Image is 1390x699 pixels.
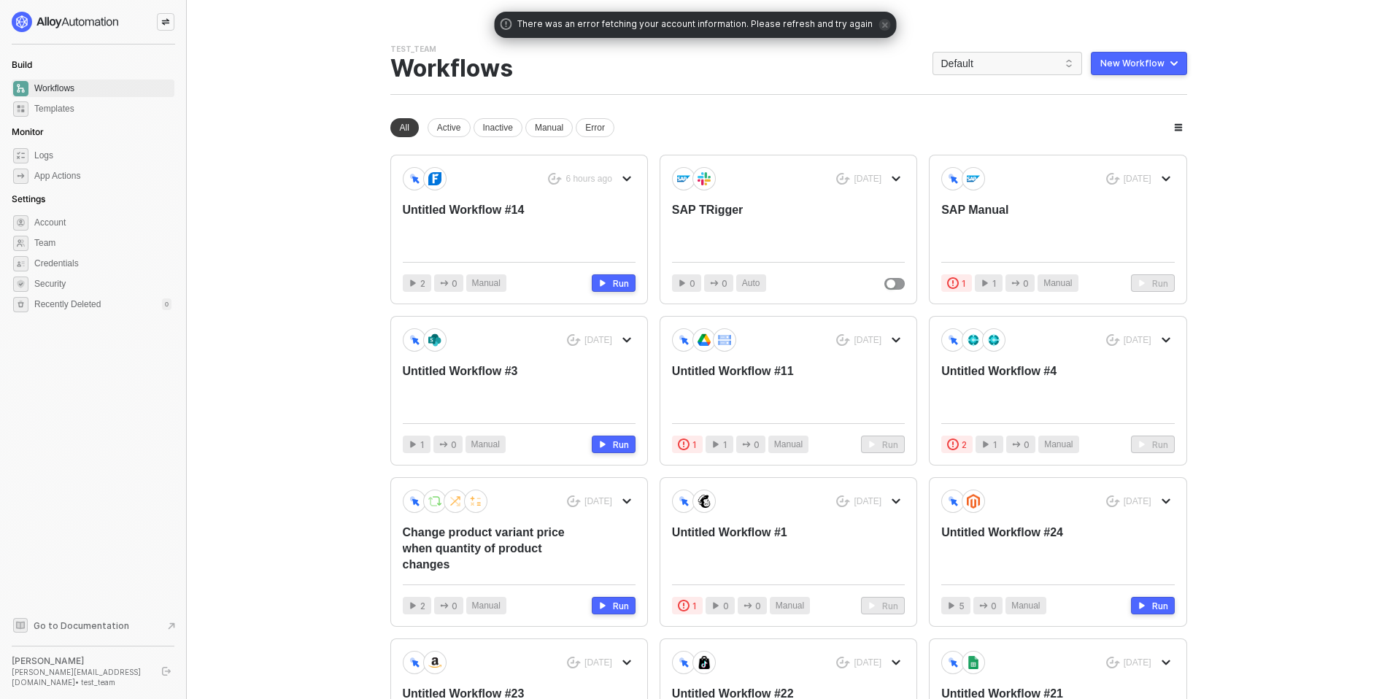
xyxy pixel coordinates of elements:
span: icon-arrow-down [1162,658,1170,667]
div: [DATE] [584,657,612,669]
div: [DATE] [854,334,881,347]
img: icon [428,495,441,508]
span: icon-arrow-down [1162,336,1170,344]
img: icon [946,333,960,346]
img: icon [698,333,711,347]
span: icon-success-page [1106,495,1120,508]
span: 0 [1024,438,1030,452]
span: 2 [420,277,425,290]
button: Run [1131,597,1175,614]
span: Team [34,234,171,252]
span: icon-app-actions [1012,440,1021,449]
span: 0 [690,277,695,290]
span: icon-arrow-down [622,174,631,183]
button: Run [861,597,905,614]
div: Error [576,118,614,137]
span: 1 [993,438,997,452]
button: Run [1131,436,1175,453]
span: icon-app-actions [13,169,28,184]
span: 0 [754,438,760,452]
span: 0 [1023,277,1029,290]
span: team [13,236,28,251]
div: [DATE] [1124,334,1151,347]
a: Knowledge Base [12,617,175,634]
div: [PERSON_NAME][EMAIL_ADDRESS][DOMAIN_NAME] • test_team [12,667,149,687]
span: 2 [420,599,425,613]
span: icon-app-actions [742,440,751,449]
img: icon [408,172,421,185]
div: [DATE] [854,173,881,185]
div: Untitled Workflow #14 [403,202,589,250]
span: 0 [451,438,457,452]
span: icon-success-page [567,657,581,669]
span: 2 [962,438,967,452]
div: 6 hours ago [565,173,611,185]
span: icon-app-actions [710,279,719,287]
span: Manual [472,599,501,613]
div: [DATE] [1124,495,1151,508]
div: Change product variant price when quantity of product changes [403,525,589,573]
span: 1 [723,438,727,452]
span: Default [941,53,1073,74]
span: Credentials [34,255,171,272]
span: icon-success-page [836,334,850,347]
span: icon-close [879,19,890,31]
span: icon-arrow-down [622,658,631,667]
span: 0 [723,599,729,613]
span: icon-success-page [836,173,850,185]
span: icon-app-actions [440,279,449,287]
span: 0 [452,599,457,613]
span: Recently Deleted [34,298,101,311]
span: 1 [420,438,425,452]
div: [DATE] [1124,173,1151,185]
span: Go to Documentation [34,619,129,632]
img: icon [428,172,441,185]
div: Run [613,600,629,612]
span: icon-arrow-down [1162,497,1170,506]
span: document-arrow [164,619,179,633]
div: Workflows [390,55,513,82]
div: All [390,118,419,137]
img: icon [946,656,960,668]
div: [PERSON_NAME] [12,655,149,667]
span: Manual [472,277,501,290]
span: Templates [34,100,171,117]
span: There was an error fetching your account information. Please refresh and try again [517,18,873,32]
div: [DATE] [1124,657,1151,669]
span: icon-swap [161,18,170,26]
span: icon-app-actions [979,601,988,610]
span: Settings [12,193,45,204]
img: icon [677,495,690,507]
img: icon [408,656,421,668]
span: Manual [1011,599,1040,613]
div: 0 [162,298,171,310]
span: Logs [34,147,171,164]
img: icon [469,495,482,508]
button: New Workflow [1091,52,1187,75]
div: test_team [390,44,436,55]
button: Run [1131,274,1175,292]
img: logo [12,12,120,32]
div: SAP TRigger [672,202,858,250]
span: 1 [692,438,697,452]
img: icon [677,333,690,346]
div: [DATE] [854,657,881,669]
span: credentials [13,256,28,271]
span: icon-app-actions [744,601,752,610]
div: Untitled Workflow #1 [672,525,858,573]
button: Run [592,274,636,292]
div: Untitled Workflow #11 [672,363,858,412]
span: 0 [755,599,761,613]
span: icon-arrow-down [622,497,631,506]
span: marketplace [13,101,28,117]
img: icon [428,333,441,347]
span: 1 [962,277,966,290]
div: Untitled Workflow #4 [941,363,1127,412]
span: icon-arrow-down [892,658,900,667]
span: 0 [991,599,997,613]
button: Run [861,436,905,453]
span: Manual [471,438,500,452]
span: icon-success-page [567,334,581,347]
span: icon-success-page [1106,657,1120,669]
span: Monitor [12,126,44,137]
